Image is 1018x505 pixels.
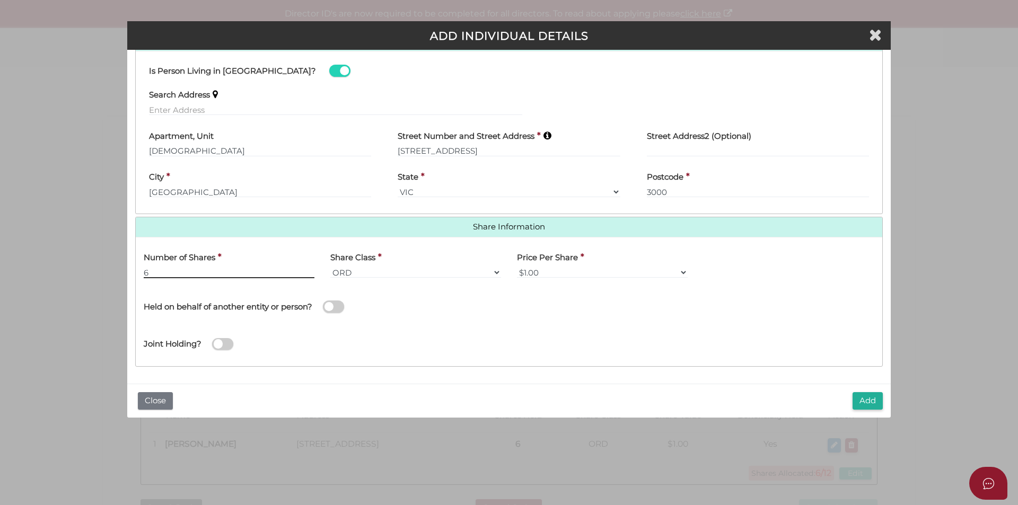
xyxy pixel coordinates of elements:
[853,392,883,410] button: Add
[330,253,375,262] h4: Share Class
[144,223,874,232] a: Share Information
[647,173,683,182] h4: Postcode
[138,392,173,410] button: Close
[149,173,164,182] h4: City
[517,253,578,262] h4: Price Per Share
[144,303,312,312] h4: Held on behalf of another entity or person?
[398,173,418,182] h4: State
[144,253,215,262] h4: Number of Shares
[144,340,201,349] h4: Joint Holding?
[969,467,1007,500] button: Open asap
